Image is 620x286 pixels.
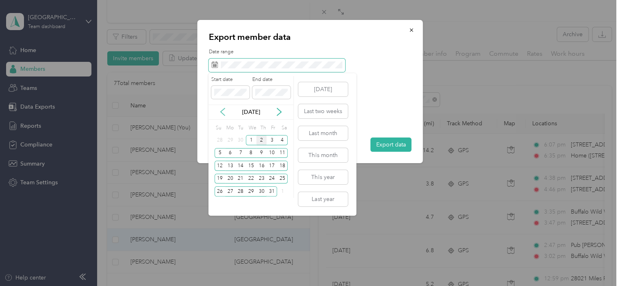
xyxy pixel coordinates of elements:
label: End date [252,76,290,83]
div: 8 [246,148,256,158]
div: Mo [225,122,234,134]
div: 24 [267,174,277,184]
div: 28 [215,135,225,145]
div: 16 [256,161,267,171]
div: 20 [225,174,236,184]
button: Last two weeks [298,104,348,118]
div: 13 [225,161,236,171]
div: 11 [277,148,288,158]
div: 26 [215,186,225,196]
div: 14 [235,161,246,171]
p: [DATE] [234,108,268,116]
div: Tu [236,122,244,134]
div: 17 [267,161,277,171]
div: 12 [215,161,225,171]
div: We [247,122,256,134]
div: 4 [277,135,288,145]
div: 21 [235,174,246,184]
div: 30 [256,186,267,196]
div: 29 [225,135,236,145]
div: Su [215,122,222,134]
button: This month [298,148,348,162]
div: 31 [267,186,277,196]
div: 27 [225,186,236,196]
label: Date range [209,48,412,56]
button: This year [298,170,348,184]
div: 1 [246,135,256,145]
div: Fr [269,122,277,134]
iframe: Everlance-gr Chat Button Frame [574,240,620,286]
button: Last year [298,192,348,206]
div: 10 [267,148,277,158]
div: 7 [235,148,246,158]
div: 15 [246,161,256,171]
div: 19 [215,174,225,184]
div: 2 [256,135,267,145]
div: 29 [246,186,256,196]
p: Export member data [209,31,412,43]
div: Sa [280,122,288,134]
button: Export data [371,138,412,152]
div: 28 [235,186,246,196]
div: 22 [246,174,256,184]
div: 9 [256,148,267,158]
label: Start date [211,76,249,83]
div: 25 [277,174,288,184]
button: Last month [298,126,348,140]
button: [DATE] [298,82,348,96]
div: 3 [267,135,277,145]
div: Th [259,122,267,134]
div: 18 [277,161,288,171]
div: 5 [215,148,225,158]
div: 6 [225,148,236,158]
div: 1 [277,186,288,196]
div: 30 [235,135,246,145]
div: 23 [256,174,267,184]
